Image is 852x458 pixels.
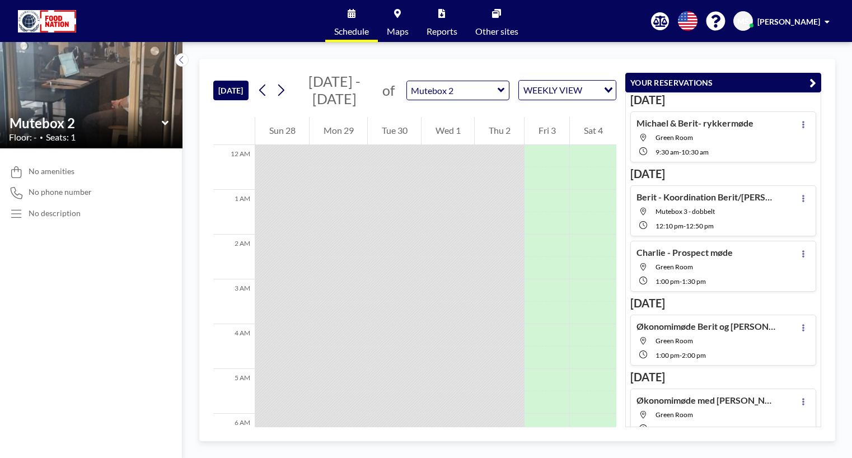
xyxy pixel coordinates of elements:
img: organization-logo [18,10,76,32]
div: Sat 4 [570,117,616,145]
span: Green Room [656,263,693,271]
span: MS [737,16,749,26]
span: - [680,351,682,359]
span: 2:00 PM [682,351,706,359]
h4: Michael & Berit- rykkermøde [636,118,753,129]
div: 5 AM [213,369,255,414]
div: Wed 1 [422,117,474,145]
span: 12:50 PM [686,222,714,230]
span: Seats: 1 [46,132,76,143]
span: 1:30 PM [682,277,706,286]
span: Mutebox 3 - dobbelt [656,207,715,216]
span: [PERSON_NAME] [757,17,820,26]
h3: [DATE] [630,370,816,384]
span: - [684,222,686,230]
div: Thu 2 [475,117,524,145]
span: 1:00 PM [656,351,680,359]
span: • [40,134,43,141]
span: Floor: - [9,132,37,143]
span: No amenities [29,166,74,176]
span: Other sites [475,27,518,36]
span: No phone number [29,187,92,197]
span: 1:00 PM [656,277,680,286]
span: Maps [387,27,409,36]
h3: [DATE] [630,93,816,107]
h4: Berit - Koordination Berit/[PERSON_NAME] [636,191,776,203]
span: 10:00 AM [656,425,683,433]
span: Reports [427,27,457,36]
span: Green Room [656,133,693,142]
div: 12 AM [213,145,255,190]
span: 10:30 AM [681,148,709,156]
input: Mutebox 2 [407,81,497,100]
input: Search for option [586,83,597,97]
span: 12:10 PM [656,222,684,230]
span: WEEKLY VIEW [521,83,584,97]
span: - [683,425,685,433]
input: Mutebox 2 [10,115,162,131]
span: - [680,277,682,286]
div: 3 AM [213,279,255,324]
div: Sun 28 [255,117,309,145]
span: [DATE] - [DATE] [308,73,361,107]
div: Mon 29 [310,117,367,145]
span: of [382,82,395,99]
h3: [DATE] [630,167,816,181]
button: YOUR RESERVATIONS [625,73,821,92]
h4: Charlie - Prospect møde [636,247,733,258]
h4: Økonomimøde Berit og [PERSON_NAME] [636,321,776,332]
div: Search for option [519,81,616,100]
span: Schedule [334,27,369,36]
span: - [679,148,681,156]
span: 9:30 AM [656,148,679,156]
h3: [DATE] [630,296,816,310]
div: 2 AM [213,235,255,279]
div: No description [29,208,81,218]
span: 11:30 AM [685,425,713,433]
span: Green Room [656,337,693,345]
div: 4 AM [213,324,255,369]
div: 1 AM [213,190,255,235]
div: Tue 30 [368,117,421,145]
span: Green Room [656,410,693,419]
div: Fri 3 [525,117,569,145]
button: [DATE] [213,81,249,100]
h4: Økonomimøde med [PERSON_NAME] [636,395,776,406]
